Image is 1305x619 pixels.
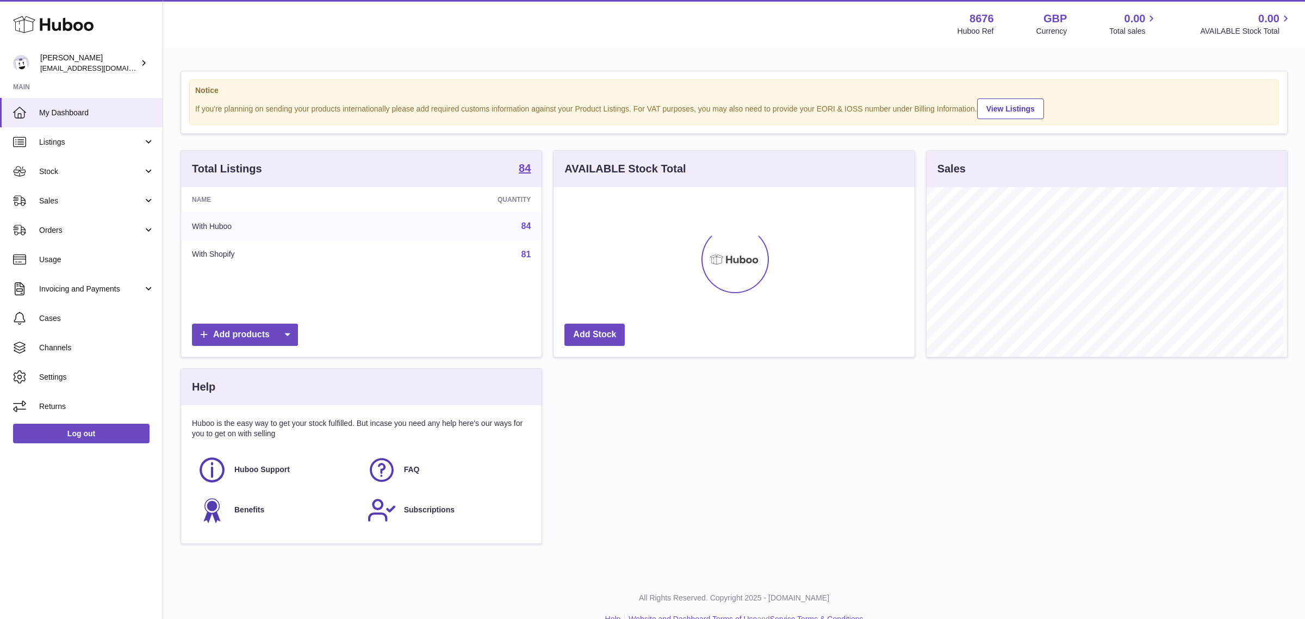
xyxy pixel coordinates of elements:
a: 0.00 AVAILABLE Stock Total [1200,11,1292,36]
span: 0.00 [1124,11,1146,26]
a: Huboo Support [197,455,356,485]
span: Settings [39,372,154,382]
strong: 84 [519,163,531,174]
a: 0.00 Total sales [1109,11,1158,36]
span: Sales [39,196,143,206]
a: Add Stock [564,324,625,346]
a: Log out [13,424,150,443]
span: My Dashboard [39,108,154,118]
span: Orders [39,225,143,236]
span: 0.00 [1258,11,1279,26]
span: Cases [39,313,154,324]
span: Stock [39,166,143,177]
a: FAQ [367,455,526,485]
span: FAQ [404,465,420,475]
span: Subscriptions [404,505,455,515]
a: 84 [521,221,531,231]
h3: AVAILABLE Stock Total [564,162,686,176]
strong: GBP [1043,11,1067,26]
span: Total sales [1109,26,1158,36]
span: Huboo Support [234,465,290,475]
div: Huboo Ref [958,26,994,36]
a: Benefits [197,496,356,525]
span: [EMAIL_ADDRESS][DOMAIN_NAME] [40,64,160,72]
a: Subscriptions [367,496,526,525]
a: Add products [192,324,298,346]
span: Usage [39,255,154,265]
a: View Listings [977,98,1044,119]
span: AVAILABLE Stock Total [1200,26,1292,36]
th: Name [181,187,376,212]
span: Returns [39,401,154,412]
h3: Help [192,380,215,394]
div: Currency [1036,26,1067,36]
img: hello@inoby.co.uk [13,55,29,71]
span: Invoicing and Payments [39,284,143,294]
p: Huboo is the easy way to get your stock fulfilled. But incase you need any help here's our ways f... [192,418,531,439]
p: All Rights Reserved. Copyright 2025 - [DOMAIN_NAME] [172,593,1296,603]
span: Channels [39,343,154,353]
strong: Notice [195,85,1273,96]
h3: Total Listings [192,162,262,176]
td: With Shopify [181,240,376,269]
th: Quantity [376,187,542,212]
a: 84 [519,163,531,176]
div: If you're planning on sending your products internationally please add required customs informati... [195,97,1273,119]
a: 81 [521,250,531,259]
h3: Sales [937,162,966,176]
span: Listings [39,137,143,147]
div: [PERSON_NAME] [40,53,138,73]
strong: 8676 [970,11,994,26]
span: Benefits [234,505,264,515]
td: With Huboo [181,212,376,240]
